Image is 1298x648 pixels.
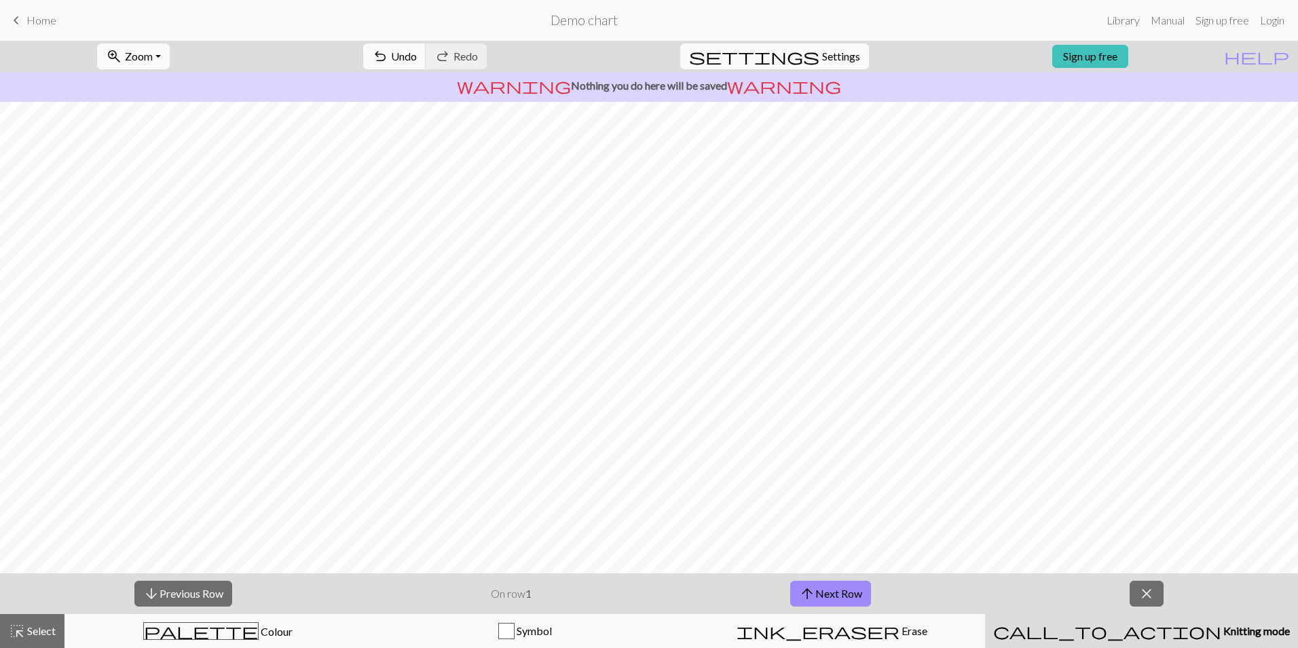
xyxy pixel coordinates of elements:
strong: 1 [525,587,532,600]
span: arrow_downward [143,584,160,603]
a: Sign up free [1052,45,1128,68]
span: settings [689,47,819,66]
a: Login [1255,7,1290,34]
span: Select [25,624,56,637]
span: warning [457,76,571,95]
span: Colour [259,625,293,638]
a: Library [1101,7,1145,34]
button: Knitting mode [985,614,1298,648]
p: Nothing you do here will be saved [5,77,1293,94]
a: Home [8,9,56,32]
span: Knitting mode [1221,624,1290,637]
button: Symbol [371,614,678,648]
span: call_to_action [993,622,1221,641]
span: keyboard_arrow_left [8,11,24,30]
h2: Demo chart [551,12,618,28]
span: Home [26,14,56,26]
span: help [1224,47,1289,66]
button: Erase [678,614,985,648]
i: Settings [689,48,819,65]
button: SettingsSettings [680,43,869,69]
span: Undo [391,50,417,62]
span: Settings [822,48,860,65]
button: Colour [64,614,371,648]
p: On row [491,586,532,602]
span: close [1138,584,1155,603]
span: arrow_upward [799,584,815,603]
button: Zoom [97,43,170,69]
span: Zoom [125,50,153,62]
button: Previous Row [134,581,232,607]
span: highlight_alt [9,622,25,641]
button: Undo [363,43,426,69]
span: warning [727,76,841,95]
span: zoom_in [106,47,122,66]
button: Next Row [790,581,871,607]
span: ink_eraser [737,622,900,641]
span: Erase [900,624,927,637]
span: palette [144,622,258,641]
a: Sign up free [1190,7,1255,34]
span: Symbol [515,624,552,637]
span: undo [372,47,388,66]
a: Manual [1145,7,1190,34]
